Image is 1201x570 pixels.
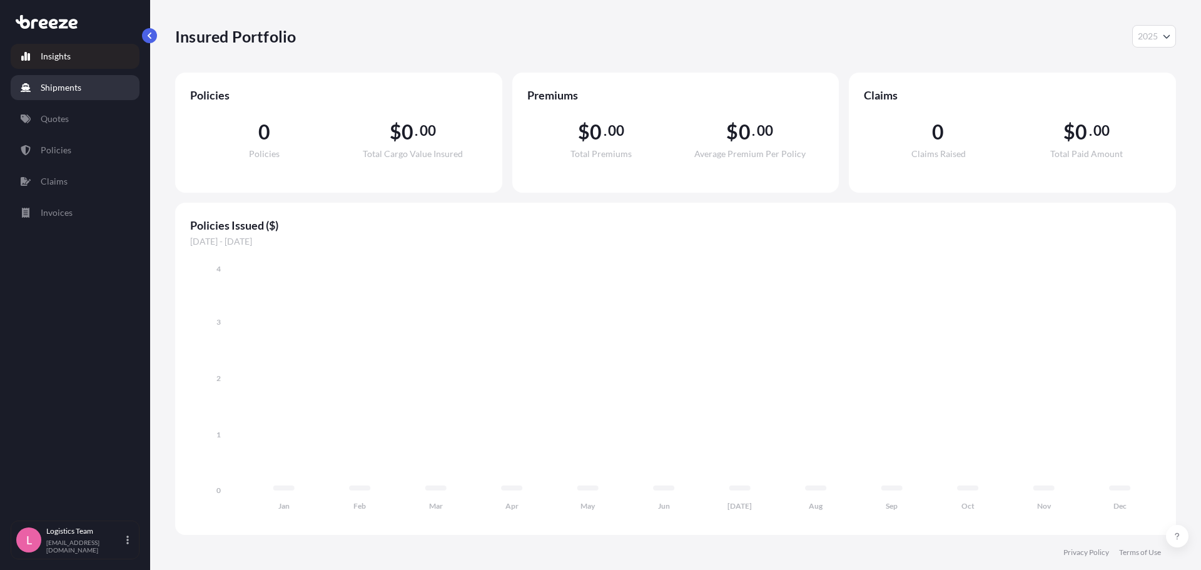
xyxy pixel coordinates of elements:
[1063,122,1075,142] span: $
[415,126,418,136] span: .
[694,150,806,158] span: Average Premium Per Policy
[11,44,139,69] a: Insights
[278,501,290,511] tspan: Jan
[429,501,443,511] tspan: Mar
[1138,30,1158,43] span: 2025
[1037,501,1052,511] tspan: Nov
[216,264,221,273] tspan: 4
[41,144,71,156] p: Policies
[658,501,670,511] tspan: Jun
[11,169,139,194] a: Claims
[41,206,73,219] p: Invoices
[757,126,773,136] span: 00
[1089,126,1092,136] span: .
[402,122,413,142] span: 0
[911,150,966,158] span: Claims Raised
[26,534,32,546] span: L
[932,122,944,142] span: 0
[608,126,624,136] span: 00
[527,88,824,103] span: Premiums
[11,106,139,131] a: Quotes
[190,218,1161,233] span: Policies Issued ($)
[752,126,755,136] span: .
[604,126,607,136] span: .
[739,122,751,142] span: 0
[726,122,738,142] span: $
[41,81,81,94] p: Shipments
[1113,501,1127,511] tspan: Dec
[580,501,595,511] tspan: May
[353,501,366,511] tspan: Feb
[961,501,975,511] tspan: Oct
[1119,547,1161,557] a: Terms of Use
[420,126,436,136] span: 00
[216,486,221,495] tspan: 0
[590,122,602,142] span: 0
[41,175,68,188] p: Claims
[258,122,270,142] span: 0
[363,150,463,158] span: Total Cargo Value Insured
[216,317,221,327] tspan: 3
[46,539,124,554] p: [EMAIL_ADDRESS][DOMAIN_NAME]
[46,526,124,536] p: Logistics Team
[727,501,752,511] tspan: [DATE]
[11,75,139,100] a: Shipments
[505,501,519,511] tspan: Apr
[1132,25,1176,48] button: Year Selector
[1050,150,1123,158] span: Total Paid Amount
[41,50,71,63] p: Insights
[190,88,487,103] span: Policies
[11,200,139,225] a: Invoices
[578,122,590,142] span: $
[809,501,823,511] tspan: Aug
[886,501,898,511] tspan: Sep
[41,113,69,125] p: Quotes
[1093,126,1110,136] span: 00
[11,138,139,163] a: Policies
[216,374,221,383] tspan: 2
[864,88,1161,103] span: Claims
[190,235,1161,248] span: [DATE] - [DATE]
[249,150,280,158] span: Policies
[570,150,632,158] span: Total Premiums
[1075,122,1087,142] span: 0
[1063,547,1109,557] a: Privacy Policy
[175,26,296,46] p: Insured Portfolio
[390,122,402,142] span: $
[216,430,221,439] tspan: 1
